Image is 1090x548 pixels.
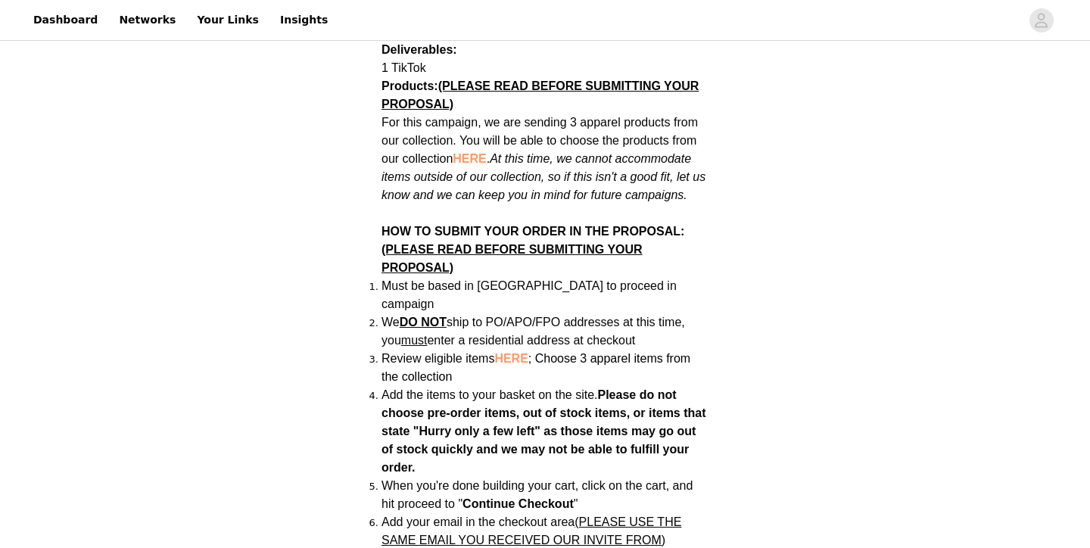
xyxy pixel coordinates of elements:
a: HERE [494,352,528,365]
span: (PLEASE READ BEFORE SUBMITTING YOUR PROPOSAL) [381,79,699,111]
div: avatar [1034,8,1048,33]
span: (PLEASE READ BEFORE SUBMITTING YOUR PROPOSAL) [381,243,643,274]
a: HERE [453,152,486,165]
em: At this time, we cannot accommodate items outside of our collection, so if this isn't a good fit,... [381,152,705,201]
strong: Continue Checkout [462,497,574,510]
strong: HOW TO SUBMIT YOUR ORDER IN THE PROPOSAL: [381,225,684,274]
span: must [401,334,428,347]
strong: DO NOT [400,316,447,328]
span: ; Choose 3 apparel items from the collection [381,352,690,383]
a: Networks [110,3,185,37]
span: Review eligible items [381,352,690,383]
span: When you're done building your cart, click on the cart, and hit proceed to " " [381,479,693,510]
span: 1 TikTok [381,61,426,74]
span: For this campaign, we are sending 3 apparel products from our collection. You will be able to cho... [381,116,705,201]
a: Your Links [188,3,268,37]
strong: Please do not choose pre-order items, out of stock items, or items that state "Hurry only a few l... [381,388,706,474]
span: Must be based in [GEOGRAPHIC_DATA] to proceed in campaign [381,279,677,310]
strong: Deliverables: [381,43,457,56]
strong: Products: [381,79,699,111]
a: Dashboard [24,3,107,37]
a: Insights [271,3,337,37]
span: Add your email in the checkout area [381,515,681,546]
span: (PLEASE USE THE SAME EMAIL YOU RECEIVED OUR INVITE FROM) [381,515,681,546]
span: We ship to PO/APO/FPO addresses at this time, you enter a residential address at checkout [381,316,685,347]
span: Add the items to your basket on the site. [381,388,598,401]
